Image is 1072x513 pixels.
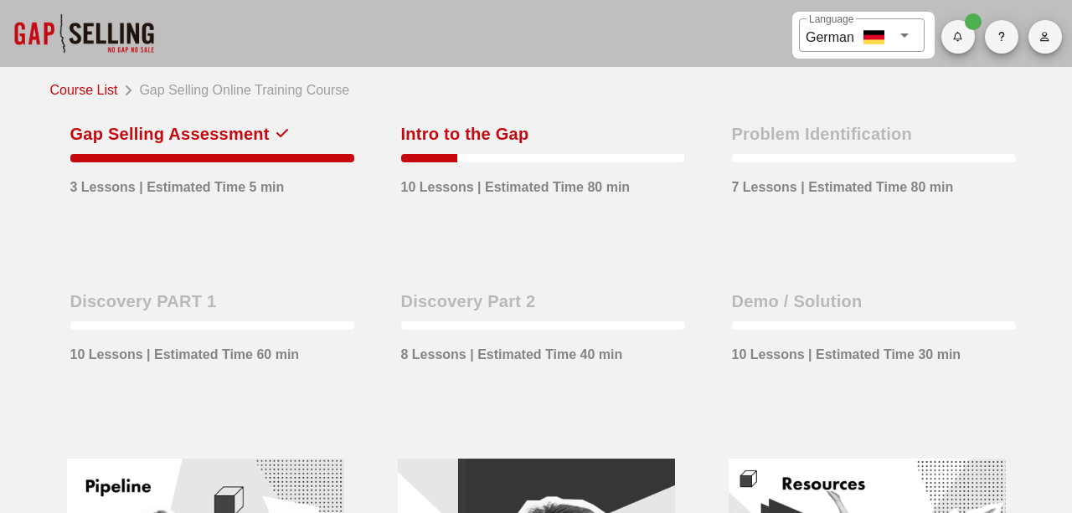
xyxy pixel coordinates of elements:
div: 8 Lessons | Estimated Time 40 min [401,336,623,365]
div: 3 Lessons | Estimated Time 5 min [70,169,285,198]
div: Gap Selling Assessment [70,121,270,147]
span: Badge [965,13,982,30]
div: Discovery Part 2 [401,288,536,315]
div: German [806,23,854,48]
div: Problem Identification [732,121,913,147]
div: 10 Lessons | Estimated Time 80 min [401,169,631,198]
div: Discovery PART 1 [70,288,217,315]
div: LanguageGerman [799,18,925,52]
div: 10 Lessons | Estimated Time 30 min [732,336,961,365]
a: Course List [50,77,125,100]
div: Intro to the Gap [401,121,529,147]
div: Demo / Solution [732,288,863,315]
div: 10 Lessons | Estimated Time 60 min [70,336,300,365]
label: Language [809,13,853,26]
div: Gap Selling Online Training Course [132,77,349,100]
div: 7 Lessons | Estimated Time 80 min [732,169,954,198]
